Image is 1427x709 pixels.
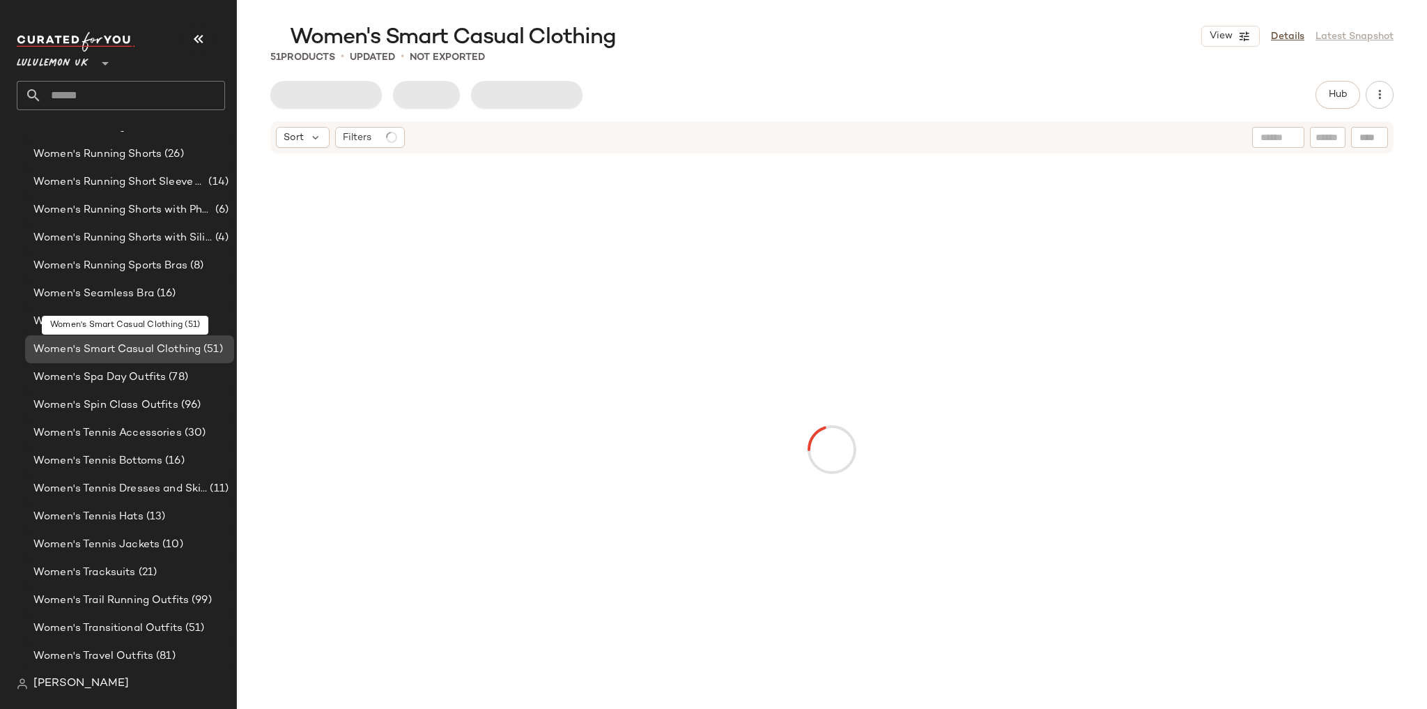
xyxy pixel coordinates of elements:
span: (99) [189,593,212,609]
span: (21) [136,565,157,581]
span: Women's Tennis Hats [33,509,144,525]
span: Women's Smart Casual Clothing [33,342,201,358]
span: (8) [187,258,203,274]
span: (81) [153,648,176,664]
span: Sort [284,130,304,145]
span: (51) [183,620,205,636]
span: Women's Running Shorts with Silicone Grip [33,230,213,246]
span: Women's Shoulder Bags [33,314,157,330]
span: Women's Tracksuits [33,565,136,581]
span: (13) [144,509,166,525]
span: • [401,49,404,66]
span: Women's Running Shorts [33,146,162,162]
span: Women's Tennis Dresses and Skirts [33,481,207,497]
button: Hub [1316,81,1360,109]
span: (10) [160,537,183,553]
span: (96) [178,397,201,413]
button: View [1201,26,1260,47]
span: Women's Tennis Jackets [33,537,160,553]
span: Women's Travel Outfits [33,648,153,664]
span: • [341,49,344,66]
span: (6) [213,202,229,218]
span: Women's Transitional Outfits [33,620,183,636]
img: svg%3e [17,678,28,689]
span: [PERSON_NAME] [33,676,129,692]
span: (14) [157,314,180,330]
span: (14) [206,174,229,190]
span: View [1209,31,1233,42]
span: Women's Spin Class Outfits [33,397,178,413]
span: (11) [207,481,229,497]
span: Women's Seamless Bra [33,286,154,302]
img: cfy_white_logo.C9jOOHJF.svg [17,32,135,52]
span: (4) [213,230,229,246]
a: Details [1271,29,1304,44]
span: Lululemon UK [17,47,88,73]
span: Women's Trail Running Outfits [33,593,189,609]
span: Women's Smart Casual Clothing [290,24,616,52]
span: Women's Tennis Bottoms [33,453,162,469]
span: Women's Running Short Sleeve Tops [33,174,206,190]
span: Women's Tennis Accessories [33,425,182,441]
span: (78) [166,369,188,386]
div: Products [270,50,335,65]
span: (30) [182,425,206,441]
span: Hub [1328,89,1348,100]
span: Women's Running Sports Bras [33,258,187,274]
p: updated [350,50,395,65]
span: (16) [154,286,176,302]
span: Women's Spa Day Outfits [33,369,166,386]
span: (16) [162,453,185,469]
span: Women's Running Shorts with Phone Pocket [33,202,213,218]
span: (51) [201,342,223,358]
p: Not Exported [410,50,485,65]
span: 51 [270,52,281,63]
span: (26) [162,146,184,162]
span: Filters [343,130,371,145]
